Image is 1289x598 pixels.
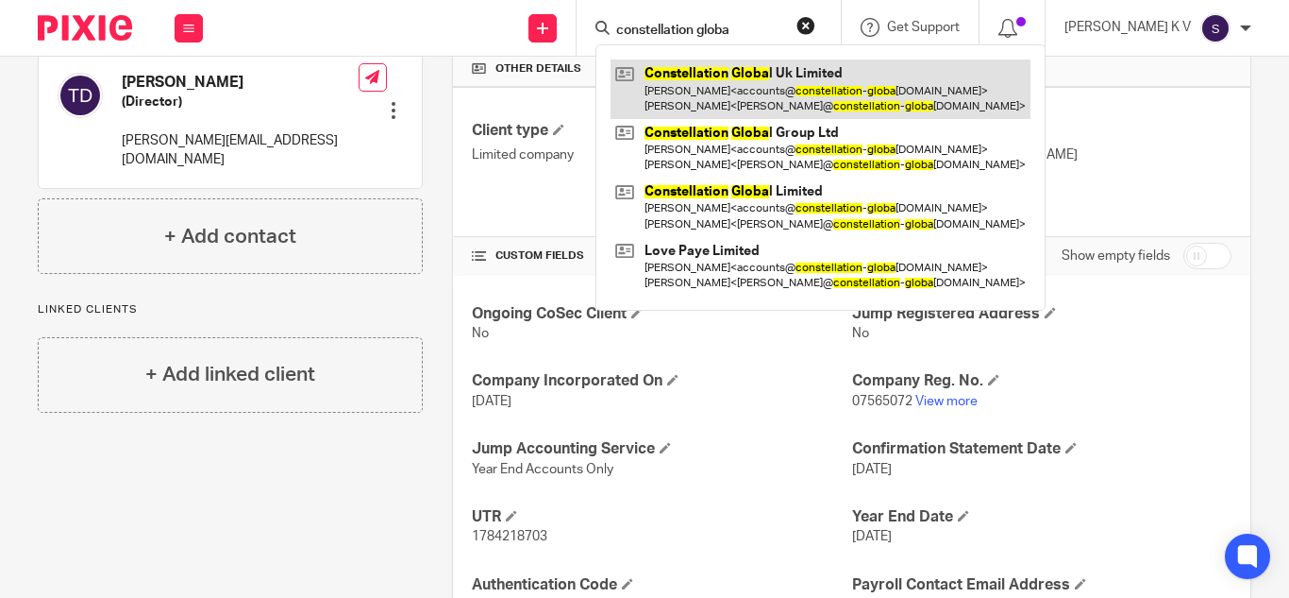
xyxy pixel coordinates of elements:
[472,463,613,476] span: Year End Accounts Only
[852,304,1231,324] h4: Jump Registered Address
[852,439,1231,459] h4: Confirmation Statement Date
[852,530,892,543] span: [DATE]
[472,121,851,141] h4: Client type
[145,360,315,389] h4: + Add linked client
[852,395,912,408] span: 07565072
[796,16,815,35] button: Clear
[58,73,103,118] img: svg%3E
[122,93,359,111] h5: (Director)
[1062,247,1170,265] label: Show empty fields
[887,21,960,34] span: Get Support
[495,61,581,77] span: Other details
[472,530,547,543] span: 1784218703
[852,327,869,340] span: No
[472,248,851,264] h4: CUSTOM FIELDS
[472,575,851,595] h4: Authentication Code
[472,507,851,527] h4: UTR
[472,145,851,164] p: Limited company
[852,507,1231,527] h4: Year End Date
[472,371,851,391] h4: Company Incorporated On
[852,463,892,476] span: [DATE]
[472,327,489,340] span: No
[852,575,1231,595] h4: Payroll Contact Email Address
[122,131,359,170] p: [PERSON_NAME][EMAIL_ADDRESS][DOMAIN_NAME]
[915,395,978,408] a: View more
[122,73,359,93] h4: [PERSON_NAME]
[472,304,851,324] h4: Ongoing CoSec Client
[472,395,511,408] span: [DATE]
[1200,13,1230,43] img: svg%3E
[1064,18,1191,37] p: [PERSON_NAME] K V
[164,222,296,251] h4: + Add contact
[38,15,132,41] img: Pixie
[472,439,851,459] h4: Jump Accounting Service
[852,371,1231,391] h4: Company Reg. No.
[614,23,784,40] input: Search
[38,302,423,317] p: Linked clients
